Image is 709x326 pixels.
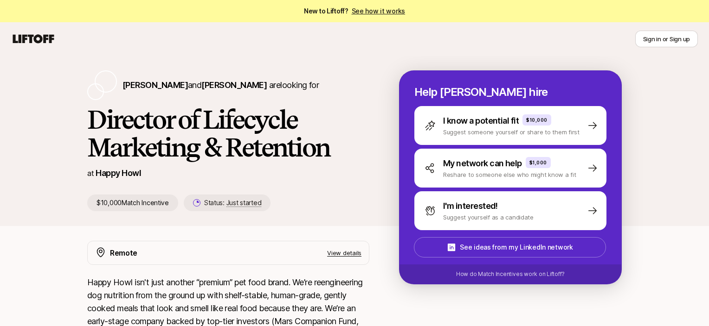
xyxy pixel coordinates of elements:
[304,6,405,17] span: New to Liftoff?
[226,199,262,207] span: Just started
[414,86,606,99] p: Help [PERSON_NAME] hire
[460,242,573,253] p: See ideas from my LinkedIn network
[87,194,178,211] p: $10,000 Match Incentive
[201,80,267,90] span: [PERSON_NAME]
[188,80,267,90] span: and
[110,247,137,259] p: Remote
[352,7,406,15] a: See how it works
[529,159,547,166] p: $1,000
[122,80,188,90] span: [PERSON_NAME]
[87,106,369,161] h1: Director of Lifecycle Marketing & Retention
[87,167,94,179] p: at
[122,79,319,92] p: are looking for
[327,248,361,257] p: View details
[443,157,522,170] p: My network can help
[456,270,565,278] p: How do Match Incentives work on Liftoff?
[204,197,261,208] p: Status:
[443,200,498,213] p: I'm interested!
[443,127,580,137] p: Suggest someone yourself or share to them first
[96,168,141,178] a: Happy Howl
[443,114,519,127] p: I know a potential fit
[414,237,606,257] button: See ideas from my LinkedIn network
[635,31,698,47] button: Sign in or Sign up
[443,213,534,222] p: Suggest yourself as a candidate
[526,116,548,124] p: $10,000
[443,170,576,179] p: Reshare to someone else who might know a fit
